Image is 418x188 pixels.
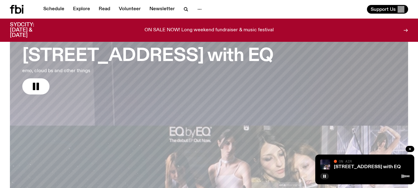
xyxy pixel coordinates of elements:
[10,22,50,38] h3: SYDCITY: [DATE] & [DATE]
[22,47,273,65] h3: [STREET_ADDRESS] with EQ
[95,5,114,14] a: Read
[40,5,68,14] a: Schedule
[22,67,181,75] p: emo, cloud bs and other things
[371,7,396,12] span: Support Us
[339,159,352,163] span: On Air
[146,5,179,14] a: Newsletter
[367,5,408,14] button: Support Us
[22,33,273,94] a: [STREET_ADDRESS] with EQemo, cloud bs and other things
[115,5,144,14] a: Volunteer
[144,28,274,33] p: ON SALE NOW! Long weekend fundraiser & music festival
[69,5,94,14] a: Explore
[334,164,401,169] a: [STREET_ADDRESS] with EQ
